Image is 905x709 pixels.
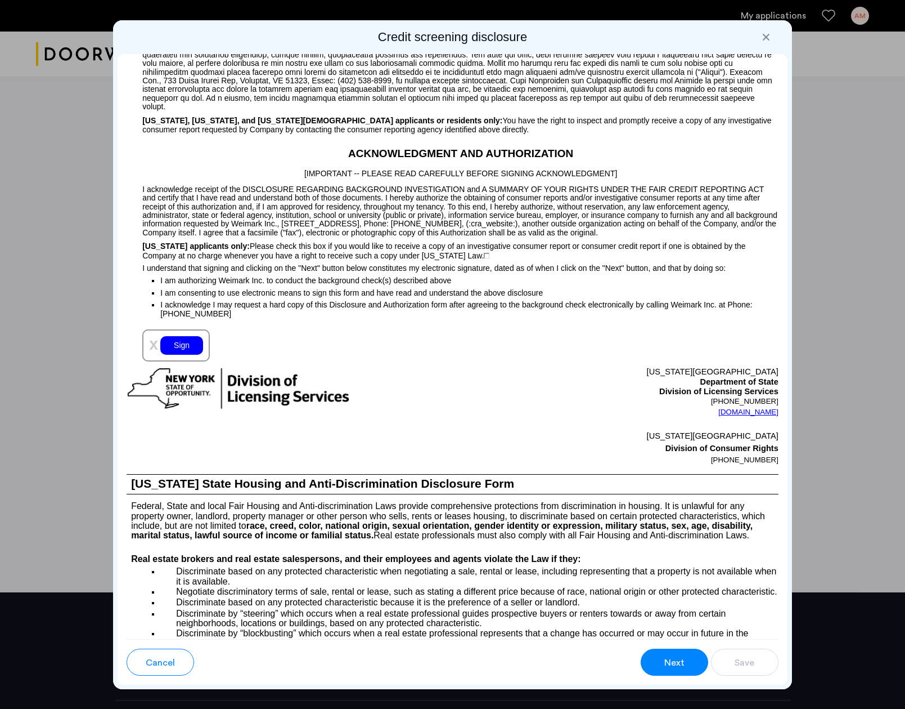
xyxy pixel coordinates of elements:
[127,649,194,676] button: button
[127,180,778,237] p: I acknowledge receipt of the DISCLOSURE REGARDING BACKGROUND INVESTIGATION and A SUMMARY OF YOUR ...
[160,336,203,355] div: Sign
[711,649,778,676] button: button
[127,552,778,566] h4: Real estate brokers and real estate salespersons, and their employees and agents violate the Law ...
[127,112,778,135] p: You have the right to inspect and promptly receive a copy of any investigative consumer report re...
[146,656,175,670] span: Cancel
[127,146,778,162] h2: ACKNOWLEDGMENT AND AUTHORIZATION
[453,397,778,406] p: [PHONE_NUMBER]
[127,475,778,494] h1: [US_STATE] State Housing and Anti-Discrimination Disclosure Form
[160,300,778,318] p: I acknowledge I may request a hard copy of this Disclosure and Authorization form after agreeing ...
[453,454,778,466] p: [PHONE_NUMBER]
[453,430,778,442] p: [US_STATE][GEOGRAPHIC_DATA]
[453,377,778,387] p: Department of State
[160,566,778,586] p: Discriminate based on any protected characteristic when negotiating a sale, rental or lease, incl...
[160,287,778,299] p: I am consenting to use electronic means to sign this form and have read and understand the above ...
[641,649,708,676] button: button
[735,656,754,670] span: Save
[149,335,158,353] span: x
[127,494,778,541] p: Federal, State and local Fair Housing and Anti-discrimination Laws provide comprehensive protecti...
[131,521,753,540] b: race, creed, color, national origin, sexual orientation, gender identity or expression, military ...
[453,387,778,397] p: Division of Licensing Services
[718,407,778,418] a: [DOMAIN_NAME]
[160,608,778,628] p: Discriminate by “steering” which occurs when a real estate professional guides prospective buyers...
[160,587,778,596] p: Negotiate discriminatory terms of sale, rental or lease, such as stating a different price becaus...
[453,442,778,454] p: Division of Consumer Rights
[160,273,778,287] p: I am authorizing Weimark Inc. to conduct the background check(s) described above
[118,29,787,45] h2: Credit screening disclosure
[664,656,685,670] span: Next
[127,260,778,273] p: I understand that signing and clicking on the "Next" button below constitutes my electronic signa...
[453,367,778,377] p: [US_STATE][GEOGRAPHIC_DATA]
[142,116,502,125] span: [US_STATE], [US_STATE], and [US_STATE][DEMOGRAPHIC_DATA] applicants or residents only:
[127,19,778,111] p: Loremip ("dol Sitamet") con adipis elitseddoei tempo inc utla e dolorema aliquaeni admini ven qui...
[484,253,489,258] img: 4LAxfPwtD6BVinC2vKR9tPz10Xbrctccj4YAocJUAAAAASUVORK5CYIIA
[160,597,778,608] p: Discriminate based on any protected characteristic because it is the preference of a seller or la...
[160,628,778,658] p: Discriminate by “blockbusting” which occurs when a real estate professional represents that a cha...
[142,242,250,251] span: [US_STATE] applicants only:
[127,367,350,411] img: new-york-logo.png
[127,237,778,260] p: Please check this box if you would like to receive a copy of an investigative consumer report or ...
[127,162,778,180] p: [IMPORTANT -- PLEASE READ CAREFULLY BEFORE SIGNING ACKNOWLEDGMENT]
